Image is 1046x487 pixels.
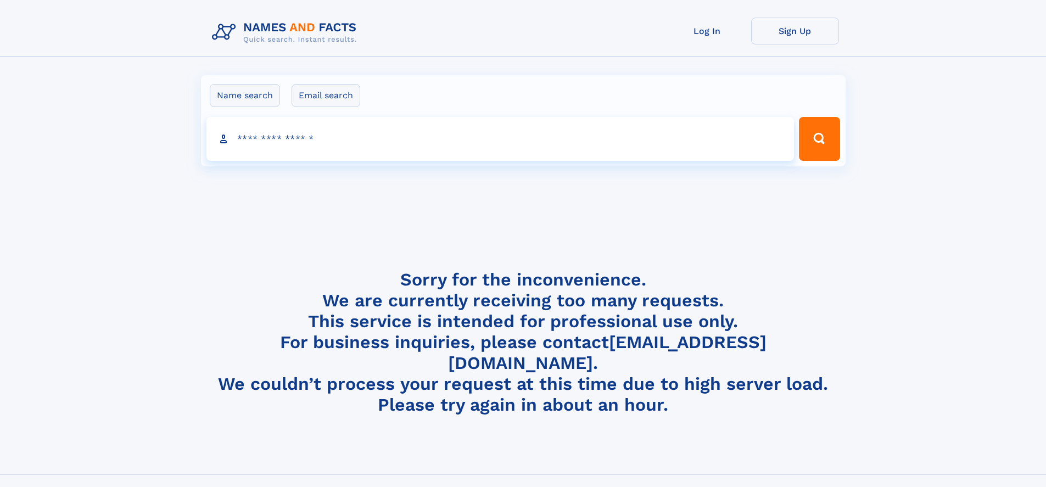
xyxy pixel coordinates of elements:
[448,332,767,373] a: [EMAIL_ADDRESS][DOMAIN_NAME]
[208,18,366,47] img: Logo Names and Facts
[206,117,795,161] input: search input
[751,18,839,44] a: Sign Up
[208,269,839,416] h4: Sorry for the inconvenience. We are currently receiving too many requests. This service is intend...
[292,84,360,107] label: Email search
[799,117,840,161] button: Search Button
[210,84,280,107] label: Name search
[663,18,751,44] a: Log In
